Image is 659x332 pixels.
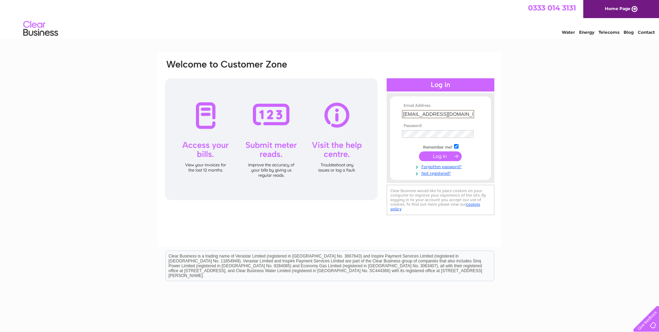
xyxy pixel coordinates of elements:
td: Remember me? [400,143,481,150]
a: 0333 014 3131 [528,3,576,12]
a: Energy [579,30,594,35]
a: Telecoms [599,30,619,35]
a: Not registered? [402,169,481,176]
a: Blog [624,30,634,35]
a: Contact [638,30,655,35]
div: Clear Business would like to place cookies on your computer to improve your experience of the sit... [387,185,494,215]
a: cookies policy [390,202,480,211]
a: Forgotten password? [402,163,481,169]
th: Email Address: [400,103,481,108]
th: Password: [400,124,481,128]
img: logo.png [23,18,58,39]
div: Clear Business is a trading name of Verastar Limited (registered in [GEOGRAPHIC_DATA] No. 3667643... [166,4,494,34]
a: Water [562,30,575,35]
input: Submit [419,151,462,161]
